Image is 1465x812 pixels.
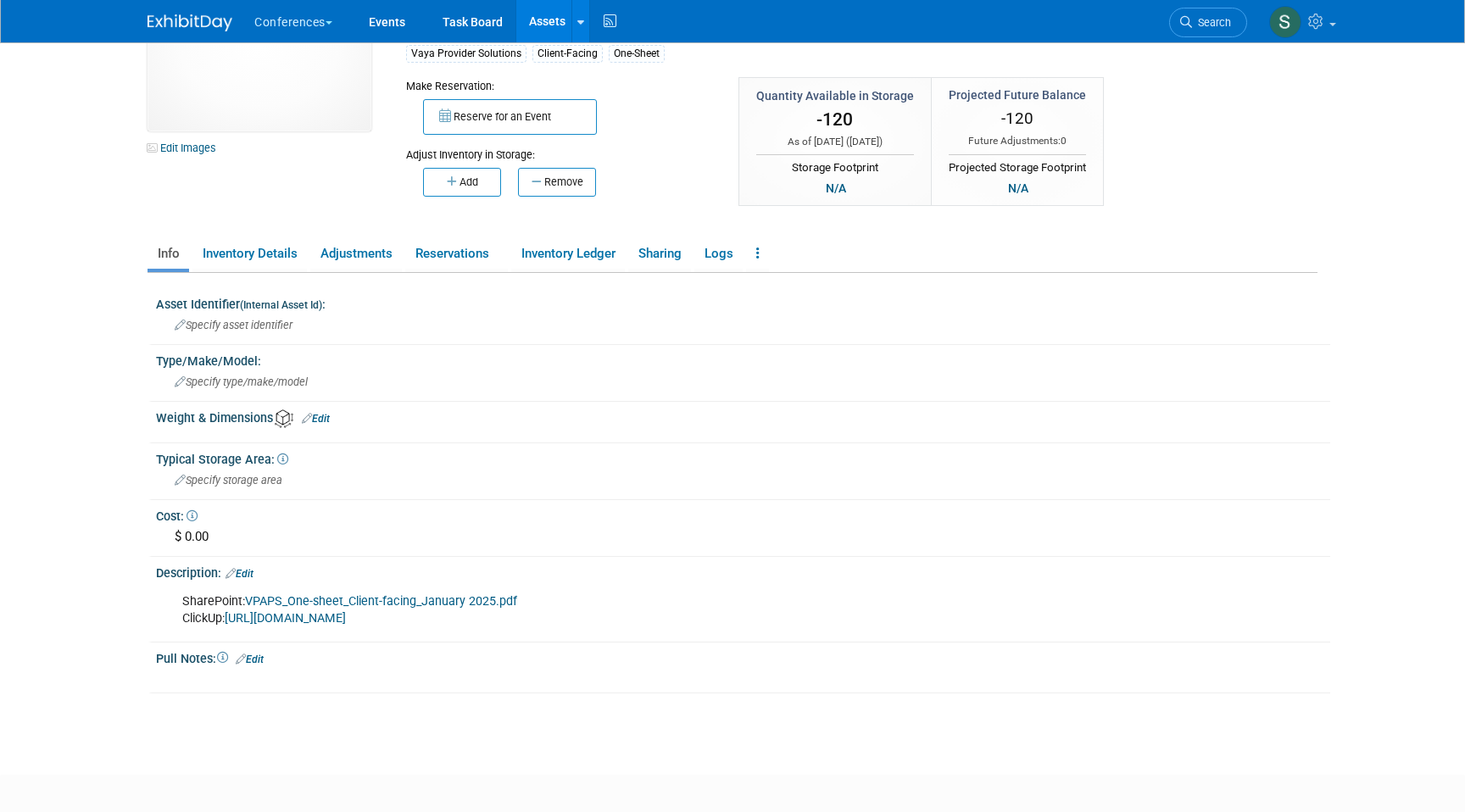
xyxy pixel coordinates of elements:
[156,646,1330,668] div: Pull Notes:
[406,25,1178,74] div: Tags
[756,135,914,149] div: As of [DATE] ( )
[156,503,1330,525] div: Cost:
[821,179,851,197] div: N/A
[816,109,853,130] span: -120
[156,453,288,466] span: Typical Storage Area:
[275,409,293,428] img: Asset Weight and Dimensions
[240,299,322,311] small: (Internal Asset Id)
[1001,108,1033,128] span: -120
[302,413,330,425] a: Edit
[170,585,1109,636] div: SharePoint: ClickUp:
[148,137,223,159] a: Edit Images
[949,86,1086,103] div: Projected Future Balance
[405,239,508,269] a: Reservations
[423,99,597,135] button: Reserve for an Event
[156,405,1330,428] div: Weight & Dimensions
[1192,16,1231,29] span: Search
[949,154,1086,176] div: Projected Storage Footprint
[518,168,596,197] button: Remove
[175,375,308,388] span: Specify type/make/model
[406,45,526,63] div: Vaya Provider Solutions
[225,611,346,626] a: [URL][DOMAIN_NAME]
[406,135,713,163] div: Adjust Inventory in Storage:
[423,168,501,197] button: Add
[148,14,232,31] img: ExhibitDay
[1003,179,1033,197] div: N/A
[756,154,914,176] div: Storage Footprint
[156,560,1330,582] div: Description:
[628,239,691,269] a: Sharing
[226,568,253,580] a: Edit
[1061,135,1067,147] span: 0
[245,594,517,609] a: VPAPS_One-sheet_Client-facing_January 2025.pdf
[192,239,307,269] a: Inventory Details
[694,239,743,269] a: Logs
[849,136,879,147] span: [DATE]
[532,45,603,63] div: Client-Facing
[511,239,625,269] a: Inventory Ledger
[156,348,1330,370] div: Type/Make/Model:
[609,45,665,63] div: One-Sheet
[169,524,1317,550] div: $ 0.00
[175,319,292,331] span: Specify asset identifier
[236,653,264,665] a: Edit
[756,87,914,104] div: Quantity Available in Storage
[1169,8,1247,37] a: Search
[175,474,282,487] span: Specify storage area
[406,77,713,94] div: Make Reservation:
[156,292,1330,313] div: Asset Identifier :
[1269,6,1301,38] img: Sophie Buffo
[148,239,189,269] a: Info
[310,239,402,269] a: Adjustments
[949,134,1086,148] div: Future Adjustments:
